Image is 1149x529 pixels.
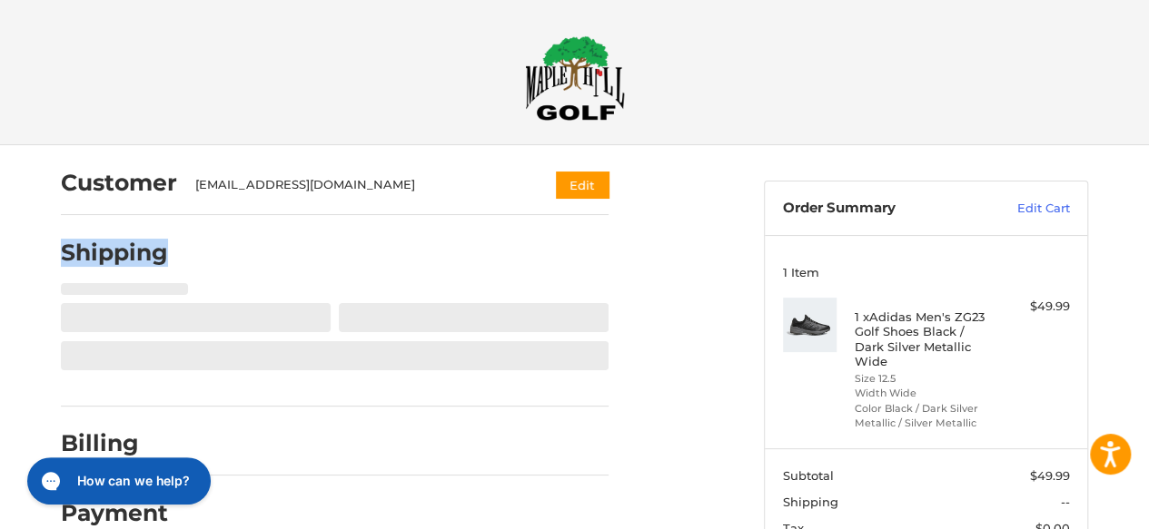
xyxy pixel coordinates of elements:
[855,309,994,368] h4: 1 x Adidas Men's ZG23 Golf Shoes Black / Dark Silver Metallic Wide
[783,265,1070,279] h3: 1 Item
[61,169,177,197] h2: Customer
[556,171,609,198] button: Edit
[855,386,994,401] li: Width Wide
[61,499,168,527] h2: Payment
[783,495,838,509] span: Shipping
[525,35,625,121] img: Maple Hill Golf
[61,429,167,457] h2: Billing
[855,371,994,387] li: Size 12.5
[998,298,1070,316] div: $49.99
[61,239,168,267] h2: Shipping
[195,176,521,194] div: [EMAIL_ADDRESS][DOMAIN_NAME]
[783,200,978,218] h3: Order Summary
[1030,468,1070,483] span: $49.99
[855,401,994,431] li: Color Black / Dark Silver Metallic / Silver Metallic
[978,200,1070,218] a: Edit Cart
[783,468,834,483] span: Subtotal
[18,451,216,511] iframe: Gorgias live chat messenger
[999,480,1149,529] iframe: Google Customer Reviews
